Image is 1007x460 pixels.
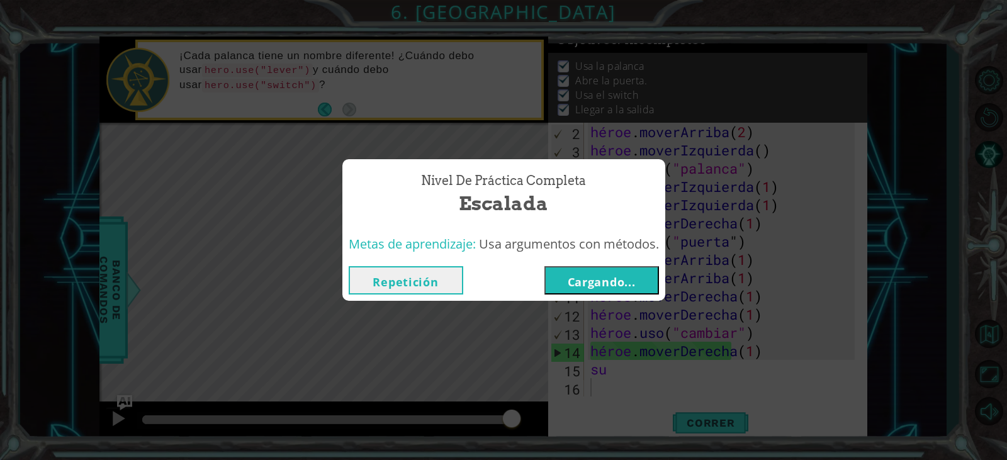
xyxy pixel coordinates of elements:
font: Metas de aprendizaje: [349,235,476,252]
font: Repetición [373,274,438,289]
font: Nivel de práctica completa [421,173,586,188]
font: Escalada [459,192,548,215]
button: Repetición [349,266,463,295]
font: Cargando... [568,274,636,289]
button: Cargando... [544,266,659,295]
font: Usa argumentos con métodos. [479,235,659,252]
